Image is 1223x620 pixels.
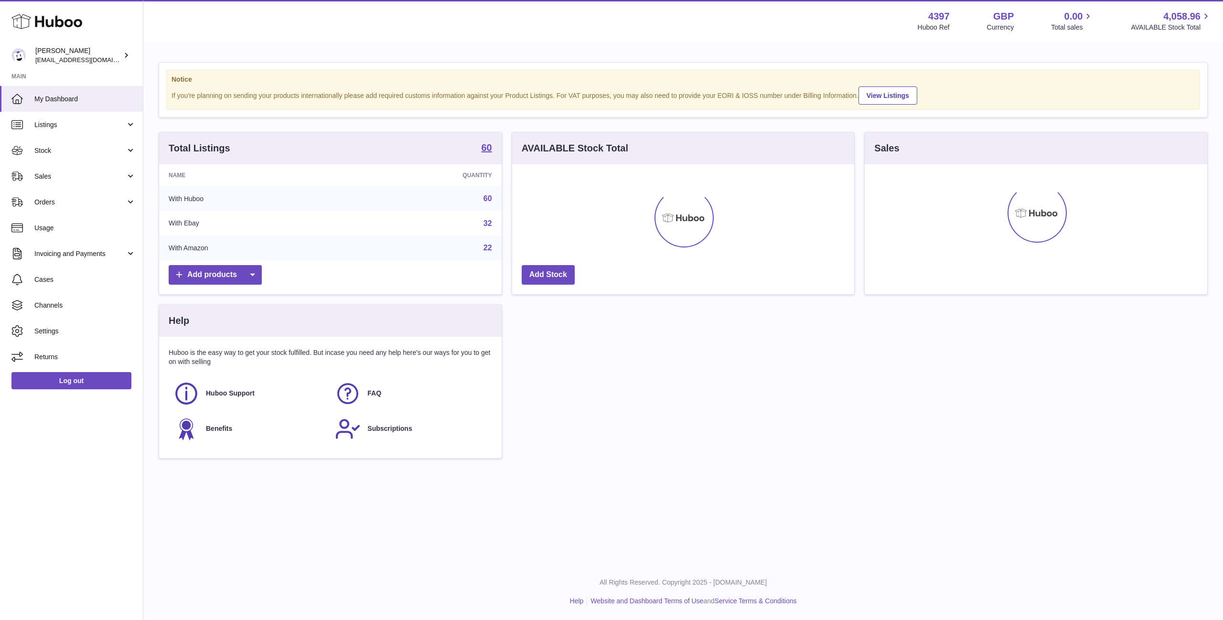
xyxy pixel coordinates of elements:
td: With Huboo [159,186,346,211]
span: Settings [34,327,136,336]
span: Orders [34,198,126,207]
strong: Notice [172,75,1195,84]
h3: AVAILABLE Stock Total [522,142,628,155]
span: Channels [34,301,136,310]
a: Log out [11,372,131,389]
a: 60 [481,143,492,154]
strong: GBP [993,10,1014,23]
a: 0.00 Total sales [1051,10,1094,32]
td: With Amazon [159,235,346,260]
a: 60 [483,194,492,203]
div: If you're planning on sending your products internationally please add required customs informati... [172,85,1195,105]
strong: 60 [481,143,492,152]
a: Subscriptions [335,416,487,442]
span: AVAILABLE Stock Total [1131,23,1212,32]
span: Cases [34,275,136,284]
a: Add Stock [522,265,575,285]
a: Huboo Support [173,381,325,406]
a: FAQ [335,381,487,406]
a: Website and Dashboard Terms of Use [590,597,703,605]
span: Usage [34,224,136,233]
p: All Rights Reserved. Copyright 2025 - [DOMAIN_NAME] [151,578,1215,587]
strong: 4397 [928,10,950,23]
span: Benefits [206,424,232,433]
a: Add products [169,265,262,285]
h3: Sales [874,142,899,155]
div: [PERSON_NAME] [35,46,121,64]
span: Returns [34,353,136,362]
div: Huboo Ref [918,23,950,32]
a: View Listings [858,86,917,105]
td: With Ebay [159,211,346,236]
a: 32 [483,219,492,227]
span: 4,058.96 [1163,10,1201,23]
a: Benefits [173,416,325,442]
a: Service Terms & Conditions [715,597,797,605]
span: FAQ [367,389,381,398]
span: [EMAIL_ADDRESS][DOMAIN_NAME] [35,56,140,64]
span: Invoicing and Payments [34,249,126,258]
img: drumnnbass@gmail.com [11,48,26,63]
h3: Help [169,314,189,327]
div: Currency [987,23,1014,32]
a: 22 [483,244,492,252]
span: Huboo Support [206,389,255,398]
th: Quantity [346,164,501,186]
p: Huboo is the easy way to get your stock fulfilled. But incase you need any help here's our ways f... [169,348,492,366]
li: and [587,597,796,606]
span: 0.00 [1064,10,1083,23]
a: Help [570,597,584,605]
th: Name [159,164,346,186]
span: Subscriptions [367,424,412,433]
h3: Total Listings [169,142,230,155]
span: My Dashboard [34,95,136,104]
span: Total sales [1051,23,1094,32]
span: Stock [34,146,126,155]
span: Sales [34,172,126,181]
span: Listings [34,120,126,129]
a: 4,058.96 AVAILABLE Stock Total [1131,10,1212,32]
